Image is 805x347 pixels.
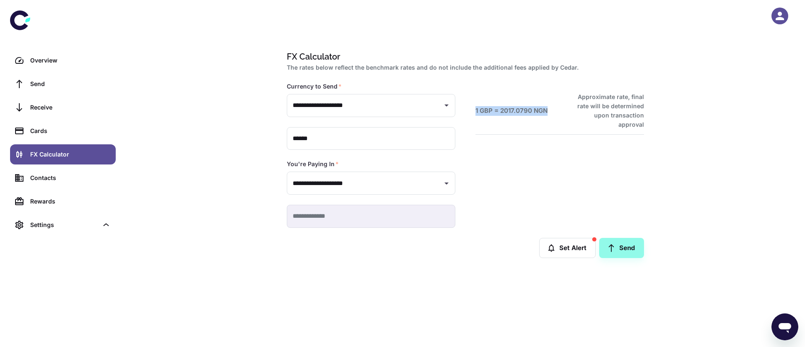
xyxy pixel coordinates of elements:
[30,173,111,183] div: Contacts
[287,160,339,168] label: You're Paying In
[475,106,548,116] h6: 1 GBP = 2017.0790 NGN
[10,50,116,70] a: Overview
[30,220,98,230] div: Settings
[30,126,111,136] div: Cards
[10,97,116,117] a: Receive
[539,238,596,258] button: Set Alert
[30,56,111,65] div: Overview
[568,92,644,129] h6: Approximate rate, final rate will be determined upon transaction approval
[10,215,116,235] div: Settings
[287,50,641,63] h1: FX Calculator
[30,79,111,89] div: Send
[10,168,116,188] a: Contacts
[441,99,452,111] button: Open
[30,150,111,159] div: FX Calculator
[10,144,116,164] a: FX Calculator
[10,121,116,141] a: Cards
[599,238,644,258] a: Send
[287,82,342,91] label: Currency to Send
[30,197,111,206] div: Rewards
[10,191,116,211] a: Rewards
[30,103,111,112] div: Receive
[771,313,798,340] iframe: Button to launch messaging window
[441,177,452,189] button: Open
[10,74,116,94] a: Send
